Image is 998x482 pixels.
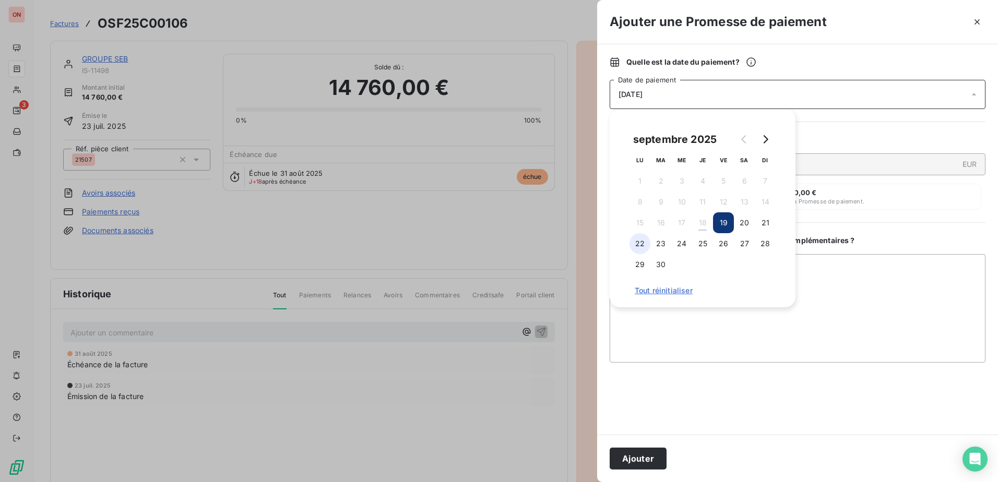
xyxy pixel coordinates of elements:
[671,212,692,233] button: 17
[713,212,734,233] button: 19
[629,254,650,275] button: 29
[650,191,671,212] button: 9
[692,150,713,171] th: jeudi
[692,191,713,212] button: 11
[794,188,817,197] span: 0,00 €
[650,254,671,275] button: 30
[755,171,776,191] button: 7
[629,233,650,254] button: 22
[713,171,734,191] button: 5
[635,286,770,295] span: Tout réinitialiser
[671,191,692,212] button: 10
[619,90,643,99] span: [DATE]
[610,448,667,469] button: Ajouter
[734,233,755,254] button: 27
[713,233,734,254] button: 26
[671,233,692,254] button: 24
[963,447,988,472] div: Open Intercom Messenger
[734,191,755,212] button: 13
[650,171,671,191] button: 2
[734,150,755,171] th: samedi
[629,191,650,212] button: 8
[755,129,776,150] button: Go to next month
[755,233,776,254] button: 28
[692,212,713,233] button: 18
[734,129,755,150] button: Go to previous month
[629,150,650,171] th: lundi
[610,13,827,31] h3: Ajouter une Promesse de paiement
[671,171,692,191] button: 3
[755,212,776,233] button: 21
[734,212,755,233] button: 20
[650,233,671,254] button: 23
[671,150,692,171] th: mercredi
[755,150,776,171] th: dimanche
[629,131,720,148] div: septembre 2025
[629,171,650,191] button: 1
[692,233,713,254] button: 25
[692,171,713,191] button: 4
[713,191,734,212] button: 12
[629,212,650,233] button: 15
[626,57,756,67] span: Quelle est la date du paiement ?
[734,171,755,191] button: 6
[755,191,776,212] button: 14
[713,150,734,171] th: vendredi
[650,212,671,233] button: 16
[650,150,671,171] th: mardi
